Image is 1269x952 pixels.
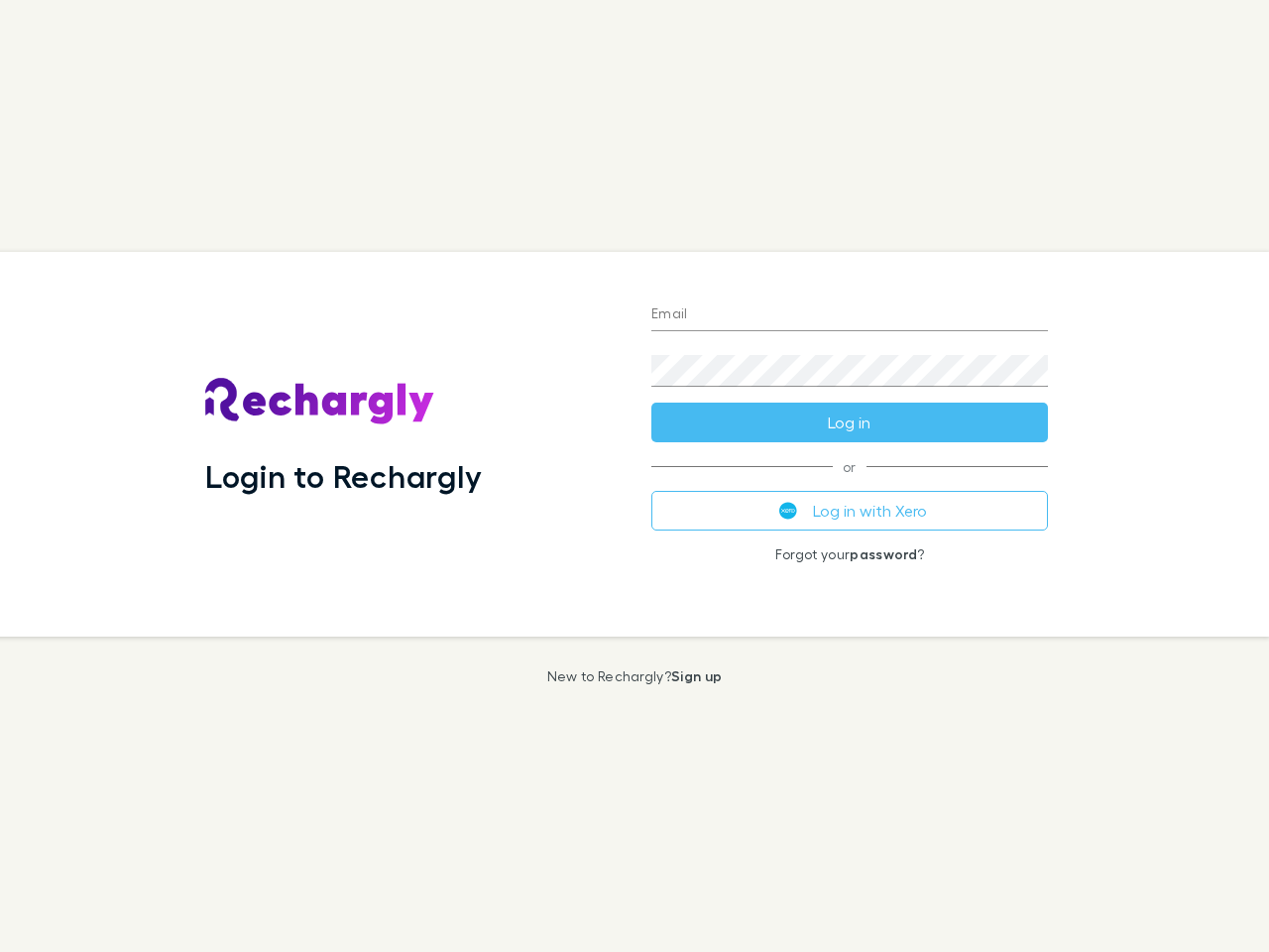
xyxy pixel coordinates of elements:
button: Log in with Xero [651,491,1048,531]
a: Sign up [671,667,722,684]
span: or [651,466,1048,467]
a: password [850,545,917,562]
img: Xero's logo [779,502,797,520]
p: New to Rechargly? [547,668,723,684]
p: Forgot your ? [651,546,1048,562]
img: Rechargly's Logo [205,378,435,425]
h1: Login to Rechargly [205,457,482,495]
button: Log in [651,403,1048,442]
